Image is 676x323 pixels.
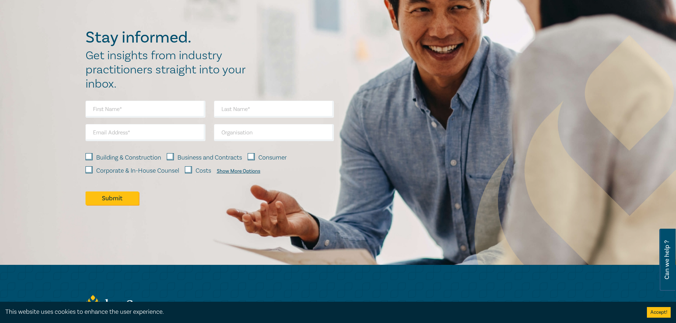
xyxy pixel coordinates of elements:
label: Building & Construction [96,153,161,162]
label: Corporate & In-House Counsel [96,166,179,176]
label: Consumer [258,153,287,162]
button: Accept cookies [647,307,671,318]
input: Organisation [214,124,334,141]
input: Email Address* [86,124,205,141]
h2: Stay informed. [86,28,253,47]
label: Costs [196,166,211,176]
input: Last Name* [214,101,334,118]
input: First Name* [86,101,205,118]
label: Business and Contracts [177,153,242,162]
button: Submit [86,191,139,205]
h2: Get insights from industry practitioners straight into your inbox. [86,49,253,91]
div: Show More Options [217,168,260,174]
span: Can we help ? [664,233,670,287]
div: This website uses cookies to enhance the user experience. [5,307,636,317]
